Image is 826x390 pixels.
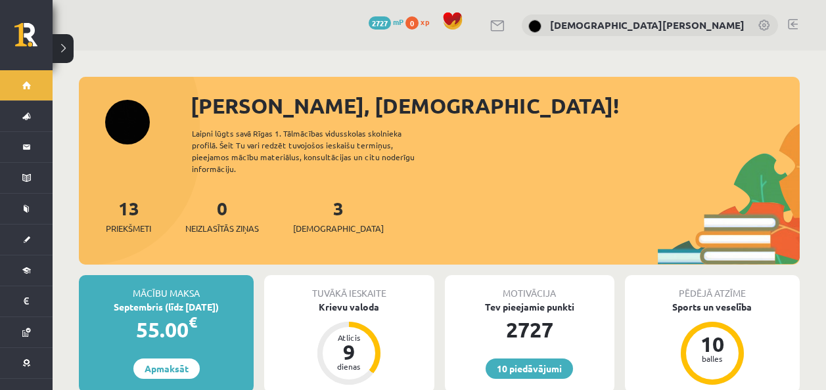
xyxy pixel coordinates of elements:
[329,341,369,362] div: 9
[405,16,436,27] a: 0 xp
[625,300,800,387] a: Sports un veselība 10 balles
[293,196,384,235] a: 3[DEMOGRAPHIC_DATA]
[106,196,151,235] a: 13Priekšmeti
[264,300,434,314] div: Krievu valoda
[185,196,259,235] a: 0Neizlasītās ziņas
[445,275,614,300] div: Motivācija
[445,300,614,314] div: Tev pieejamie punkti
[79,314,254,345] div: 55.00
[185,222,259,235] span: Neizlasītās ziņas
[393,16,403,27] span: mP
[14,23,53,56] a: Rīgas 1. Tālmācības vidusskola
[264,300,434,387] a: Krievu valoda Atlicis 9 dienas
[79,275,254,300] div: Mācību maksa
[264,275,434,300] div: Tuvākā ieskaite
[369,16,391,30] span: 2727
[625,300,800,314] div: Sports un veselība
[106,222,151,235] span: Priekšmeti
[191,90,800,121] div: [PERSON_NAME], [DEMOGRAPHIC_DATA]!
[625,275,800,300] div: Pēdējā atzīme
[189,313,197,332] span: €
[329,362,369,370] div: dienas
[445,314,614,345] div: 2727
[329,334,369,341] div: Atlicis
[486,358,573,379] a: 10 piedāvājumi
[192,127,438,175] div: Laipni lūgts savā Rīgas 1. Tālmācības vidusskolas skolnieka profilā. Šeit Tu vari redzēt tuvojošo...
[528,20,541,33] img: Kristiāna Hofmane
[693,334,732,355] div: 10
[79,300,254,314] div: Septembris (līdz [DATE])
[293,222,384,235] span: [DEMOGRAPHIC_DATA]
[133,358,200,379] a: Apmaksāt
[693,355,732,362] div: balles
[550,18,745,32] a: [DEMOGRAPHIC_DATA][PERSON_NAME]
[369,16,403,27] a: 2727 mP
[405,16,419,30] span: 0
[421,16,429,27] span: xp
